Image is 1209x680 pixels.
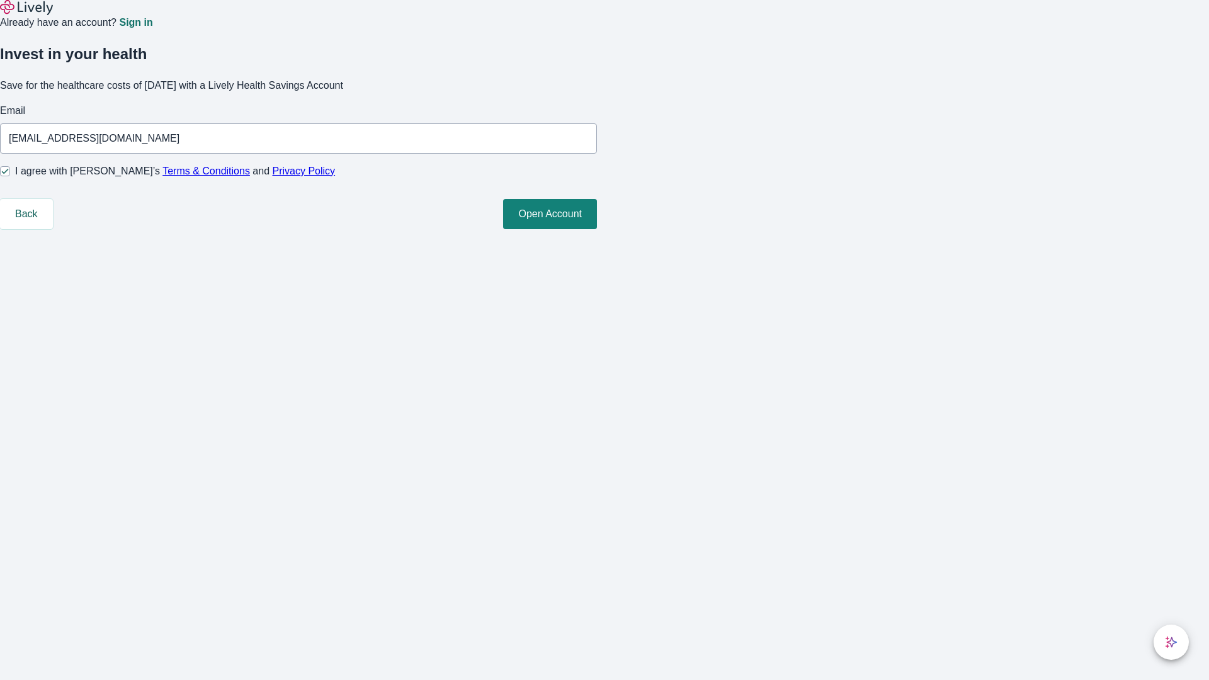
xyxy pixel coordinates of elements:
a: Terms & Conditions [162,166,250,176]
span: I agree with [PERSON_NAME]’s and [15,164,335,179]
a: Sign in [119,18,152,28]
a: Privacy Policy [273,166,336,176]
svg: Lively AI Assistant [1165,636,1178,649]
button: Open Account [503,199,597,229]
button: chat [1154,625,1189,660]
